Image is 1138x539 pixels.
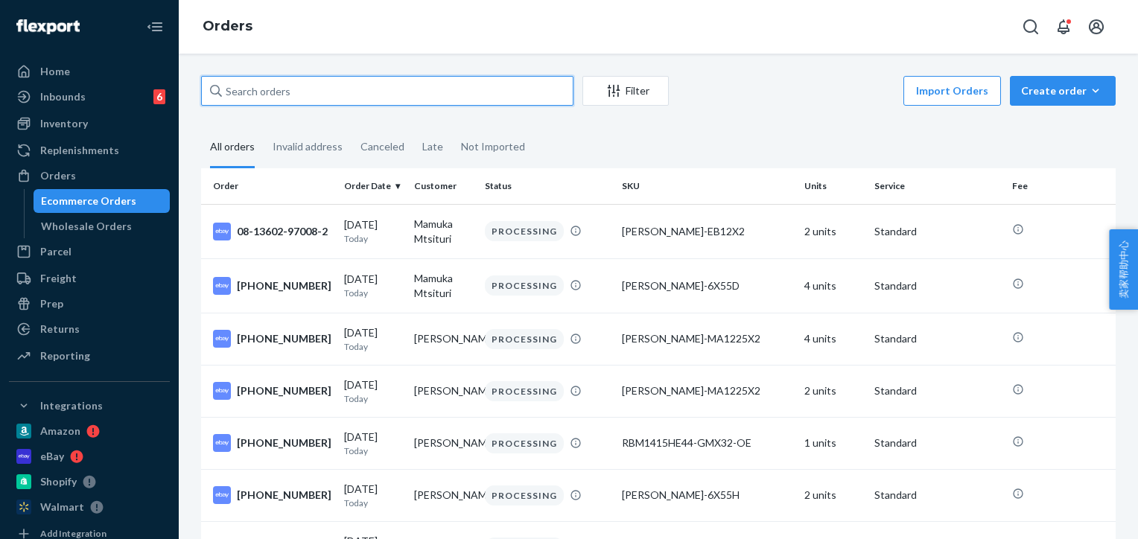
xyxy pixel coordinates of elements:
[40,116,88,131] div: Inventory
[408,365,478,417] td: [PERSON_NAME]
[874,488,999,503] p: Standard
[140,12,170,42] button: Close Navigation
[622,383,793,398] div: [PERSON_NAME]-MA1225X2
[461,127,525,166] div: Not Imported
[874,278,999,293] p: Standard
[40,398,103,413] div: Integrations
[9,470,170,494] a: Shopify
[485,275,564,296] div: PROCESSING
[344,217,402,245] div: [DATE]
[408,469,478,521] td: [PERSON_NAME]
[408,417,478,469] td: [PERSON_NAME]
[903,76,1001,106] button: Import Orders
[9,292,170,316] a: Prep
[344,482,402,509] div: [DATE]
[1010,76,1116,106] button: Create order
[191,5,264,48] ol: breadcrumbs
[798,365,868,417] td: 2 units
[16,19,80,34] img: Flexport logo
[485,485,564,505] div: PROCESSING
[1049,12,1078,42] button: Open notifications
[408,313,478,365] td: [PERSON_NAME]
[485,329,564,349] div: PROCESSING
[40,168,76,183] div: Orders
[201,76,573,106] input: Search orders
[798,313,868,365] td: 4 units
[344,272,402,299] div: [DATE]
[344,325,402,353] div: [DATE]
[203,18,252,34] a: Orders
[360,127,404,166] div: Canceled
[344,444,402,457] p: Today
[34,214,171,238] a: Wholesale Orders
[344,430,402,457] div: [DATE]
[874,331,999,346] p: Standard
[798,204,868,258] td: 2 units
[40,271,77,286] div: Freight
[9,419,170,443] a: Amazon
[344,392,402,405] p: Today
[213,382,332,400] div: [PHONE_NUMBER]
[34,189,171,213] a: Ecommerce Orders
[40,64,70,79] div: Home
[9,240,170,264] a: Parcel
[273,127,343,166] div: Invalid address
[1021,83,1104,98] div: Create order
[40,244,71,259] div: Parcel
[153,89,165,104] div: 6
[41,194,136,208] div: Ecommerce Orders
[874,383,999,398] p: Standard
[9,444,170,468] a: eBay
[9,164,170,188] a: Orders
[40,449,64,464] div: eBay
[40,500,84,514] div: Walmart
[798,469,868,521] td: 2 units
[622,331,793,346] div: [PERSON_NAME]-MA1225X2
[583,83,668,98] div: Filter
[40,143,119,158] div: Replenishments
[798,258,868,313] td: 4 units
[213,223,332,240] div: 08-13602-97008-2
[344,340,402,353] p: Today
[213,434,332,452] div: [PHONE_NUMBER]
[9,495,170,519] a: Walmart
[485,221,564,241] div: PROCESSING
[40,424,80,438] div: Amazon
[798,417,868,469] td: 1 units
[582,76,669,106] button: Filter
[9,394,170,418] button: Integrations
[408,258,478,313] td: Mamuka Mtsituri
[9,85,170,109] a: Inbounds6
[622,488,793,503] div: [PERSON_NAME]-6X55H
[40,89,86,104] div: Inbounds
[485,381,564,401] div: PROCESSING
[213,277,332,295] div: [PHONE_NUMBER]
[1109,229,1138,310] button: 卖家帮助中心
[1081,12,1111,42] button: Open account menu
[408,204,478,258] td: Mamuka Mtsituri
[344,287,402,299] p: Today
[344,497,402,509] p: Today
[9,112,170,135] a: Inventory
[874,436,999,450] p: Standard
[868,168,1005,204] th: Service
[616,168,799,204] th: SKU
[40,322,80,337] div: Returns
[414,179,472,192] div: Customer
[622,278,793,293] div: [PERSON_NAME]-6X55D
[344,377,402,405] div: [DATE]
[479,168,616,204] th: Status
[422,127,443,166] div: Late
[40,348,90,363] div: Reporting
[622,436,793,450] div: RBM1415HE44-GMX32-OE
[9,60,170,83] a: Home
[1016,12,1046,42] button: Open Search Box
[40,474,77,489] div: Shopify
[9,344,170,368] a: Reporting
[201,168,338,204] th: Order
[874,224,999,239] p: Standard
[210,127,255,168] div: All orders
[485,433,564,453] div: PROCESSING
[9,138,170,162] a: Replenishments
